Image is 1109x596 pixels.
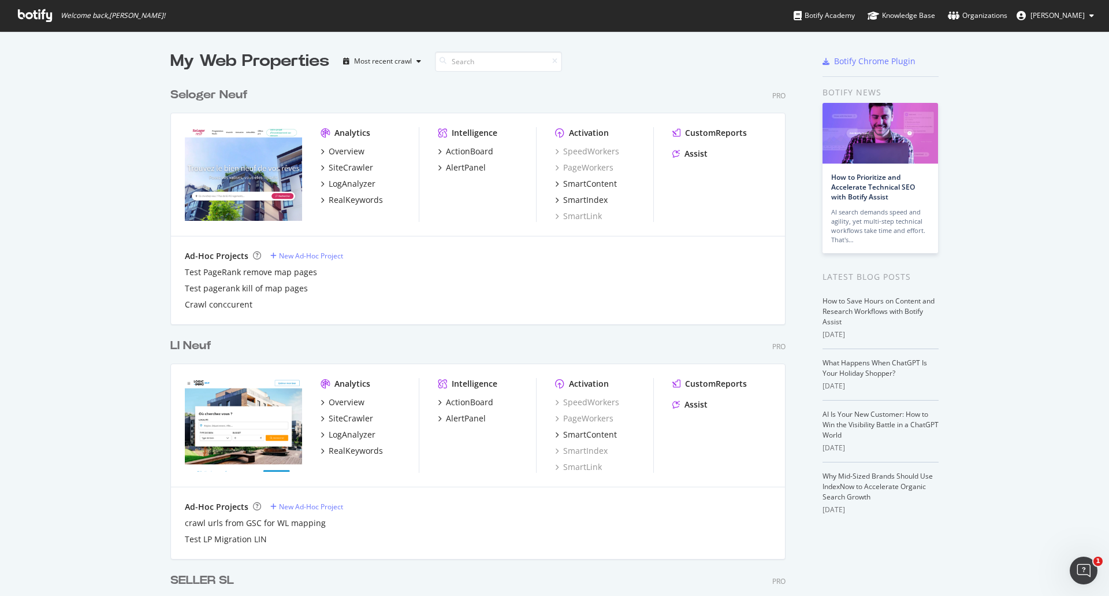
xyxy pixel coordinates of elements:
div: CustomReports [685,127,747,139]
div: SiteCrawler [329,162,373,173]
a: SpeedWorkers [555,146,619,157]
div: Botify Chrome Plugin [834,55,916,67]
button: Most recent crawl [338,52,426,71]
div: SmartContent [563,178,617,190]
div: Botify news [823,86,939,99]
img: selogerneuf.com [185,127,302,221]
div: Intelligence [452,127,497,139]
div: Analytics [334,127,370,139]
a: Botify Chrome Plugin [823,55,916,67]
div: CustomReports [685,378,747,390]
div: AlertPanel [446,162,486,173]
div: Ad-Hoc Projects [185,501,248,513]
a: RealKeywords [321,445,383,457]
a: AlertPanel [438,162,486,173]
a: AI Is Your New Customer: How to Win the Visibility Battle in a ChatGPT World [823,409,939,440]
a: CustomReports [672,127,747,139]
a: RealKeywords [321,194,383,206]
a: SmartLink [555,461,602,473]
div: RealKeywords [329,445,383,457]
div: Pro [772,342,786,351]
a: ActionBoard [438,146,493,157]
div: SELLER SL [170,572,234,589]
a: crawl urls from GSC for WL mapping [185,517,326,529]
div: New Ad-Hoc Project [279,502,343,512]
div: Pro [772,576,786,586]
a: What Happens When ChatGPT Is Your Holiday Shopper? [823,358,927,378]
div: Ad-Hoc Projects [185,250,248,262]
a: LI Neuf [170,338,216,354]
a: SiteCrawler [321,162,373,173]
a: PageWorkers [555,162,613,173]
div: Pro [772,91,786,101]
div: Knowledge Base [868,10,935,21]
div: AI search demands speed and agility, yet multi-step technical workflows take time and effort. Tha... [831,208,929,245]
div: [DATE] [823,505,939,515]
a: LogAnalyzer [321,429,375,440]
a: Test PageRank remove map pages [185,266,317,278]
img: neuf.logic-immo.com [185,378,302,472]
div: [DATE] [823,330,939,340]
a: Overview [321,146,364,157]
a: Seloger Neuf [170,87,252,103]
a: Overview [321,397,364,408]
a: SELLER SL [170,572,239,589]
div: Overview [329,146,364,157]
div: SpeedWorkers [555,397,619,408]
div: Intelligence [452,378,497,390]
a: SmartContent [555,429,617,440]
div: Latest Blog Posts [823,271,939,283]
span: Anthony Lunay [1030,10,1085,20]
a: How to Prioritize and Accelerate Technical SEO with Botify Assist [831,172,915,202]
img: How to Prioritize and Accelerate Technical SEO with Botify Assist [823,103,938,164]
span: Welcome back, [PERSON_NAME] ! [61,11,165,20]
a: CustomReports [672,378,747,390]
a: Crawl conccurent [185,299,252,310]
a: SmartIndex [555,194,608,206]
button: [PERSON_NAME] [1007,6,1103,25]
div: My Web Properties [170,50,329,73]
div: LogAnalyzer [329,429,375,440]
a: PageWorkers [555,413,613,424]
div: Assist [684,399,708,410]
div: Organizations [948,10,1007,21]
div: Activation [569,378,609,390]
a: SmartLink [555,210,602,222]
div: Overview [329,397,364,408]
a: SiteCrawler [321,413,373,424]
div: AlertPanel [446,413,486,424]
div: Seloger Neuf [170,87,248,103]
a: SmartIndex [555,445,608,457]
div: Most recent crawl [354,58,412,65]
div: ActionBoard [446,397,493,408]
input: Search [435,51,562,72]
a: How to Save Hours on Content and Research Workflows with Botify Assist [823,296,935,327]
div: LI Neuf [170,338,211,354]
a: Assist [672,399,708,410]
a: Test pagerank kill of map pages [185,283,308,294]
div: New Ad-Hoc Project [279,251,343,261]
div: Analytics [334,378,370,390]
a: Assist [672,148,708,160]
div: Assist [684,148,708,160]
a: LogAnalyzer [321,178,375,190]
div: ActionBoard [446,146,493,157]
div: SmartContent [563,429,617,440]
a: Test LP Migration LIN [185,534,267,545]
div: Activation [569,127,609,139]
a: New Ad-Hoc Project [270,502,343,512]
div: LogAnalyzer [329,178,375,190]
div: [DATE] [823,443,939,453]
a: New Ad-Hoc Project [270,251,343,261]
